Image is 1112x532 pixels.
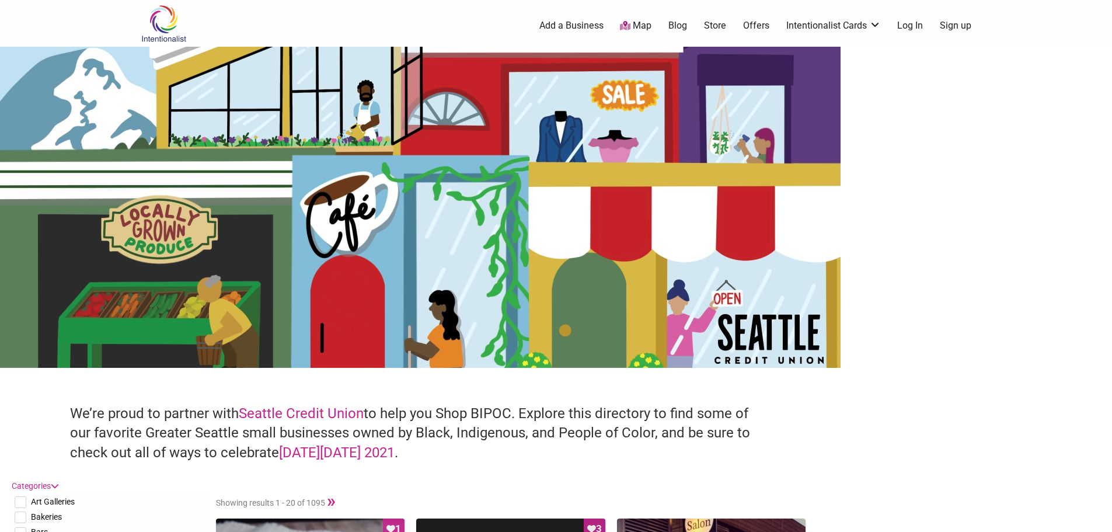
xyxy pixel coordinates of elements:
img: Intentionalist [136,5,191,43]
span: Bakeries [31,512,62,521]
a: Categories [12,481,59,491]
a: » [325,491,337,511]
a: Blog [668,19,687,32]
a: Sign up [940,19,971,32]
a: Intentionalist Cards [786,19,881,32]
span: Art Galleries [31,497,75,506]
a: [DATE][DATE] 2021 [279,444,395,461]
a: Offers [743,19,769,32]
a: Seattle Credit Union [239,405,364,422]
a: Add a Business [539,19,604,32]
a: Store [704,19,726,32]
a: Map [620,19,651,33]
a: Log In [897,19,923,32]
span: Showing results 1 - 20 of 1095 [216,498,337,507]
h4: We’re proud to partner with to help you Shop BIPOC. Explore this directory to find some of our fa... [70,404,771,463]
